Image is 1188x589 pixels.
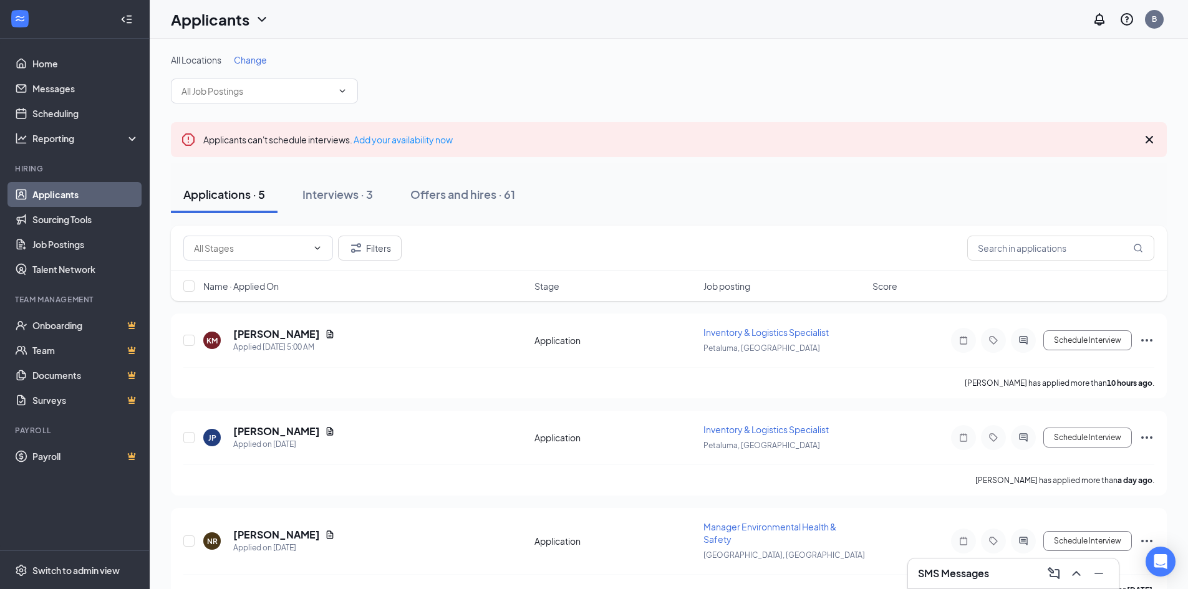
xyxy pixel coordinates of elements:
[32,338,139,363] a: TeamCrown
[1066,563,1086,583] button: ChevronUp
[233,528,320,542] h5: [PERSON_NAME]
[32,101,139,126] a: Scheduling
[207,536,218,547] div: NR
[32,444,139,469] a: PayrollCrown
[233,327,320,341] h5: [PERSON_NAME]
[312,243,322,253] svg: ChevronDown
[1043,531,1132,551] button: Schedule Interview
[32,564,120,577] div: Switch to admin view
[956,335,971,345] svg: Note
[986,536,1001,546] svg: Tag
[32,182,139,207] a: Applicants
[254,12,269,27] svg: ChevronDown
[15,425,137,436] div: Payroll
[32,363,139,388] a: DocumentsCrown
[32,313,139,338] a: OnboardingCrown
[1142,132,1157,147] svg: Cross
[32,257,139,282] a: Talent Network
[171,9,249,30] h1: Applicants
[703,327,829,338] span: Inventory & Logistics Specialist
[181,132,196,147] svg: Error
[233,438,335,451] div: Applied on [DATE]
[703,280,750,292] span: Job posting
[302,186,373,202] div: Interviews · 3
[337,86,347,96] svg: ChevronDown
[1069,566,1084,581] svg: ChevronUp
[703,521,836,545] span: Manager Environmental Health & Safety
[203,134,453,145] span: Applicants can't schedule interviews.
[32,51,139,76] a: Home
[32,232,139,257] a: Job Postings
[534,334,696,347] div: Application
[1092,12,1107,27] svg: Notifications
[703,550,865,560] span: [GEOGRAPHIC_DATA], [GEOGRAPHIC_DATA]
[965,378,1154,388] p: [PERSON_NAME] has applied more than .
[956,433,971,443] svg: Note
[1139,430,1154,445] svg: Ellipses
[1044,563,1064,583] button: ComposeMessage
[32,132,140,145] div: Reporting
[32,388,139,413] a: SurveysCrown
[534,431,696,444] div: Application
[181,84,332,98] input: All Job Postings
[1046,566,1061,581] svg: ComposeMessage
[1016,335,1031,345] svg: ActiveChat
[325,329,335,339] svg: Document
[703,424,829,435] span: Inventory & Logistics Specialist
[956,536,971,546] svg: Note
[183,186,265,202] div: Applications · 5
[1016,536,1031,546] svg: ActiveChat
[1043,330,1132,350] button: Schedule Interview
[32,207,139,232] a: Sourcing Tools
[208,433,216,443] div: JP
[203,280,279,292] span: Name · Applied On
[233,542,335,554] div: Applied on [DATE]
[14,12,26,25] svg: WorkstreamLogo
[1016,433,1031,443] svg: ActiveChat
[703,441,820,450] span: Petaluma, [GEOGRAPHIC_DATA]
[1152,14,1157,24] div: B
[1043,428,1132,448] button: Schedule Interview
[349,241,364,256] svg: Filter
[918,567,989,580] h3: SMS Messages
[703,343,820,353] span: Petaluma, [GEOGRAPHIC_DATA]
[986,433,1001,443] svg: Tag
[325,426,335,436] svg: Document
[234,54,267,65] span: Change
[967,236,1154,261] input: Search in applications
[1091,566,1106,581] svg: Minimize
[975,475,1154,486] p: [PERSON_NAME] has applied more than .
[1139,333,1154,348] svg: Ellipses
[1107,378,1152,388] b: 10 hours ago
[233,424,320,438] h5: [PERSON_NAME]
[171,54,221,65] span: All Locations
[534,280,559,292] span: Stage
[534,535,696,547] div: Application
[1089,563,1109,583] button: Minimize
[338,236,402,261] button: Filter Filters
[1133,243,1143,253] svg: MagnifyingGlass
[354,134,453,145] a: Add your availability now
[1118,476,1152,485] b: a day ago
[1119,12,1134,27] svg: QuestionInfo
[120,13,133,26] svg: Collapse
[1139,534,1154,548] svg: Ellipses
[15,294,137,305] div: Team Management
[32,76,139,101] a: Messages
[1146,547,1176,577] div: Open Intercom Messenger
[233,341,335,353] div: Applied [DATE] 5:00 AM
[986,335,1001,345] svg: Tag
[15,564,27,577] svg: Settings
[206,335,218,346] div: KM
[325,530,335,540] svg: Document
[872,280,897,292] span: Score
[410,186,515,202] div: Offers and hires · 61
[15,163,137,174] div: Hiring
[194,241,307,255] input: All Stages
[15,132,27,145] svg: Analysis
